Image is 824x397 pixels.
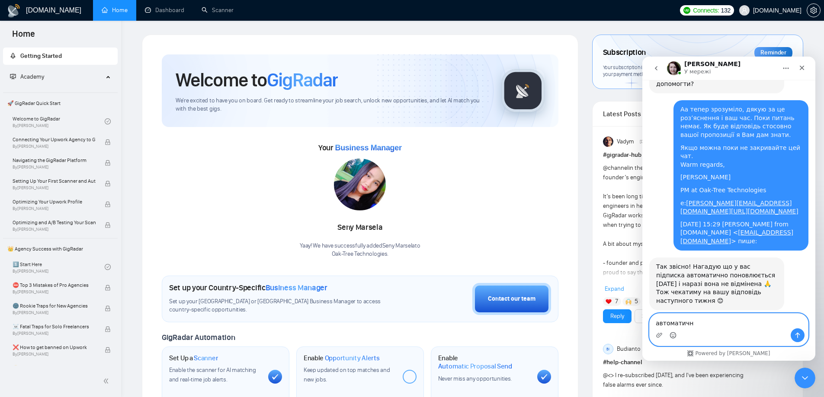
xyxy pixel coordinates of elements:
span: lock [105,326,111,332]
span: fund-projection-screen [10,73,16,79]
span: Academy [10,73,44,80]
h1: Welcome to [176,68,338,92]
img: 1698919173900-IMG-20231024-WA0027.jpg [334,159,386,210]
span: @channel [603,164,628,172]
span: By [PERSON_NAME] [13,206,96,211]
iframe: To enrich screen reader interactions, please activate Accessibility in Grammarly extension settings [642,57,815,361]
span: Automatic Proposal Send [438,362,512,371]
a: Welcome to GigRadarBy[PERSON_NAME] [13,112,105,131]
a: homeHome [102,6,128,14]
span: [DATE] [640,138,651,146]
span: By [PERSON_NAME] [13,165,96,170]
span: GigRadar Automation [162,333,235,342]
span: lock [105,347,111,353]
h1: Enable [304,354,380,362]
div: Yaay! We have successfully added Seny Marsela to [300,242,420,258]
span: user [741,7,747,13]
span: Optimizing Your Upwork Profile [13,197,96,206]
h1: Set up your Country-Specific [169,283,327,292]
span: By [PERSON_NAME] [13,185,96,191]
img: Vadym [603,137,613,147]
button: See the details [635,309,687,323]
span: Budianto IP [617,344,647,354]
img: logo [7,4,21,18]
span: check-circle [105,264,111,270]
span: Set up your [GEOGRAPHIC_DATA] or [GEOGRAPHIC_DATA] Business Manager to access country-specific op... [169,298,398,314]
span: Expand [605,285,624,292]
span: ☠️ Fatal Traps for Solo Freelancers [13,322,96,331]
span: Enable the scanner for AI matching and real-time job alerts. [169,366,256,383]
a: setting [807,7,821,14]
span: We're excited to have you on board. Get ready to streamline your job search, unlock new opportuni... [176,97,487,113]
span: Getting Started [20,52,62,60]
span: By [PERSON_NAME] [13,310,96,315]
span: Connects: [693,6,719,15]
h1: Enable [438,354,530,371]
span: lock [105,305,111,311]
span: 😭 Account blocked: what to do? [13,364,96,372]
span: setting [807,7,820,14]
span: Scanner [194,354,218,362]
img: ❤️ [606,299,612,305]
span: lock [105,285,111,291]
span: double-left [103,377,112,385]
span: ⛔ Top 3 Mistakes of Pro Agencies [13,281,96,289]
span: Business Manager [335,143,401,152]
a: dashboardDashboard [145,6,184,14]
a: 1️⃣ Start HereBy[PERSON_NAME] [13,257,105,276]
span: By [PERSON_NAME] [13,144,96,149]
span: By [PERSON_NAME] [13,352,96,357]
span: Keep updated on top matches and new jobs. [304,366,390,383]
span: ❌ How to get banned on Upwork [13,343,96,352]
span: Connecting Your Upwork Agency to GigRadar [13,135,96,144]
img: 🙌 [625,299,632,305]
iframe: Intercom live chat [795,368,815,388]
span: Opportunity Alerts [325,354,380,362]
span: check-circle [105,118,111,124]
h1: # gigradar-hub [603,150,792,160]
span: By [PERSON_NAME] [13,227,96,232]
span: 👑 Agency Success with GigRadar [4,240,117,257]
div: Contact our team [488,294,535,304]
span: By [PERSON_NAME] [13,331,96,336]
span: lock [105,222,111,228]
span: Your subscription is set to renew on . To keep things running smoothly, make sure your payment me... [603,64,789,78]
span: Your [318,143,402,152]
li: Getting Started [3,48,118,65]
img: gigradar-logo.png [501,69,545,112]
div: Seny Marsela [300,220,420,235]
span: lock [105,160,111,166]
span: 🚀 GigRadar Quick Start [4,95,117,112]
button: Contact our team [472,283,551,315]
img: upwork-logo.png [683,7,690,14]
span: Business Manager [266,283,327,292]
span: Home [5,28,42,46]
span: Latest Posts from the GigRadar Community [603,108,665,119]
h1: # help-channel [603,358,792,367]
span: Setting Up Your First Scanner and Auto-Bidder [13,177,96,185]
span: GigRadar [267,68,338,92]
span: Vadym [617,137,634,146]
span: 🌚 Rookie Traps for New Agencies [13,302,96,310]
